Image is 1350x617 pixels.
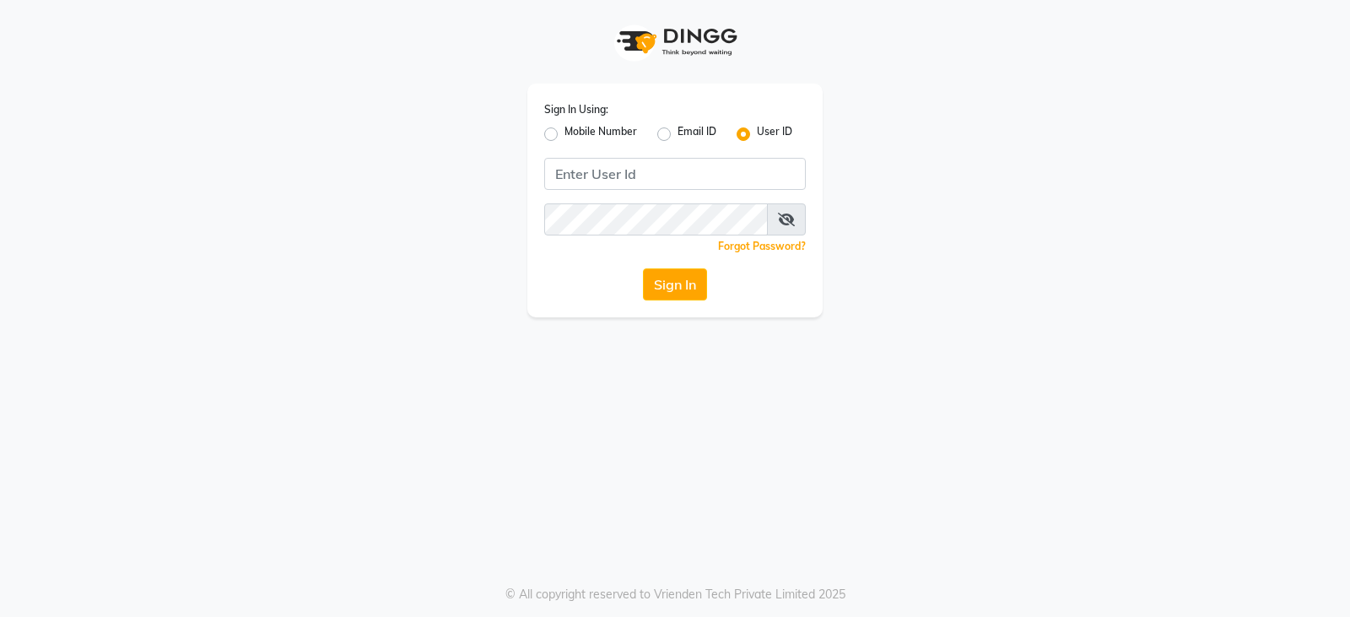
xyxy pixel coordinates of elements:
[607,17,742,67] img: logo1.svg
[544,102,608,117] label: Sign In Using:
[544,203,768,235] input: Username
[757,124,792,144] label: User ID
[678,124,716,144] label: Email ID
[643,268,707,300] button: Sign In
[544,158,806,190] input: Username
[564,124,637,144] label: Mobile Number
[718,240,806,252] a: Forgot Password?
